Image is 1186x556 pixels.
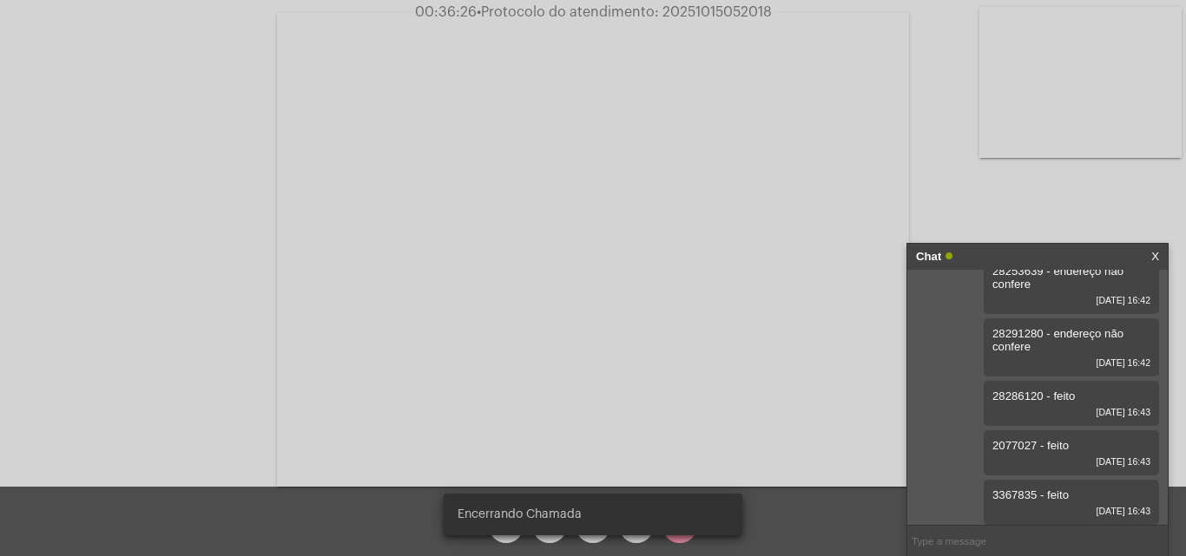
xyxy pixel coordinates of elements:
[992,439,1069,452] span: 2077027 - feito
[477,5,772,19] span: Protocolo do atendimento: 20251015052018
[415,5,477,19] span: 00:36:26
[992,506,1150,516] span: [DATE] 16:43
[992,488,1069,501] span: 3367835 - feito
[458,506,582,523] span: Encerrando Chamada
[1151,244,1159,270] a: X
[992,357,1150,368] span: [DATE] 16:42
[992,327,1123,353] span: 28291280 - endereço não confere
[992,407,1150,417] span: [DATE] 16:43
[992,295,1150,305] span: [DATE] 16:42
[992,456,1150,467] span: [DATE] 16:43
[992,265,1123,291] span: 28253639 - endereço não confere
[992,389,1075,402] span: 28286120 - feito
[946,252,952,259] span: Online
[916,244,941,270] strong: Chat
[907,526,1168,556] input: Type a message
[477,5,481,19] span: •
